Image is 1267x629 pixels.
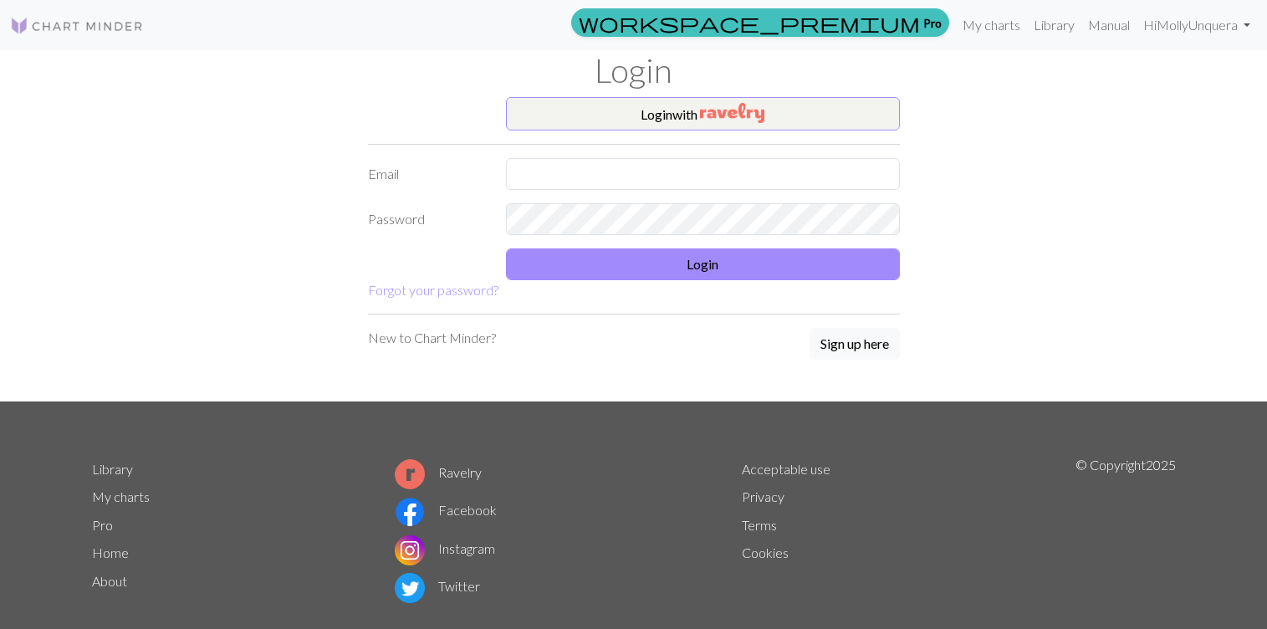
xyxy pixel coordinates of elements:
a: Acceptable use [742,461,830,477]
a: Library [92,461,133,477]
a: My charts [92,488,150,504]
a: Manual [1081,8,1137,42]
a: Facebook [395,502,497,518]
a: Twitter [395,578,480,594]
label: Password [358,203,496,235]
img: Instagram logo [395,535,425,565]
a: Library [1027,8,1081,42]
h1: Login [82,50,1186,90]
img: Logo [10,16,144,36]
a: My charts [956,8,1027,42]
a: Forgot your password? [368,282,498,298]
button: Loginwith [506,97,900,130]
button: Sign up here [810,328,900,360]
a: Cookies [742,545,789,560]
a: Home [92,545,129,560]
button: Login [506,248,900,280]
a: HiMollyUnquera [1137,8,1257,42]
label: Email [358,158,496,190]
a: Pro [92,517,113,533]
img: Twitter logo [395,573,425,603]
a: Ravelry [395,464,482,480]
p: © Copyright 2025 [1075,455,1176,607]
img: Ravelry logo [395,459,425,489]
a: Terms [742,517,777,533]
img: Facebook logo [395,497,425,527]
a: Instagram [395,540,495,556]
a: Privacy [742,488,784,504]
span: workspace_premium [579,11,920,34]
a: Pro [571,8,949,37]
img: Ravelry [700,103,764,123]
a: About [92,573,127,589]
p: New to Chart Minder? [368,328,496,348]
a: Sign up here [810,328,900,361]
